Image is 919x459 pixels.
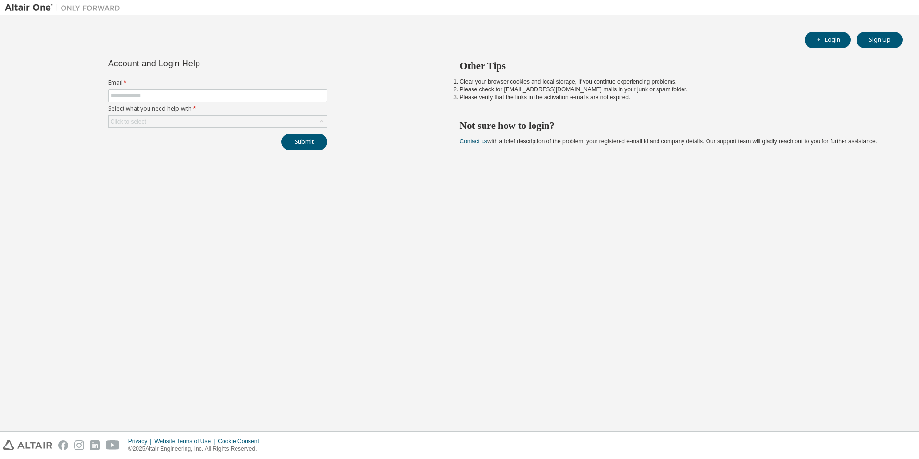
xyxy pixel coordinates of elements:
img: youtube.svg [106,440,120,450]
li: Please verify that the links in the activation e-mails are not expired. [460,93,886,101]
img: Altair One [5,3,125,13]
div: Click to select [109,116,327,127]
img: altair_logo.svg [3,440,52,450]
div: Website Terms of Use [154,437,218,445]
label: Email [108,79,327,87]
div: Click to select [111,118,146,126]
div: Privacy [128,437,154,445]
button: Submit [281,134,327,150]
li: Please check for [EMAIL_ADDRESS][DOMAIN_NAME] mails in your junk or spam folder. [460,86,886,93]
h2: Other Tips [460,60,886,72]
li: Clear your browser cookies and local storage, if you continue experiencing problems. [460,78,886,86]
img: facebook.svg [58,440,68,450]
span: with a brief description of the problem, your registered e-mail id and company details. Our suppo... [460,138,877,145]
img: instagram.svg [74,440,84,450]
img: linkedin.svg [90,440,100,450]
button: Login [805,32,851,48]
a: Contact us [460,138,487,145]
div: Cookie Consent [218,437,264,445]
label: Select what you need help with [108,105,327,113]
h2: Not sure how to login? [460,119,886,132]
div: Account and Login Help [108,60,284,67]
p: © 2025 Altair Engineering, Inc. All Rights Reserved. [128,445,265,453]
button: Sign Up [857,32,903,48]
